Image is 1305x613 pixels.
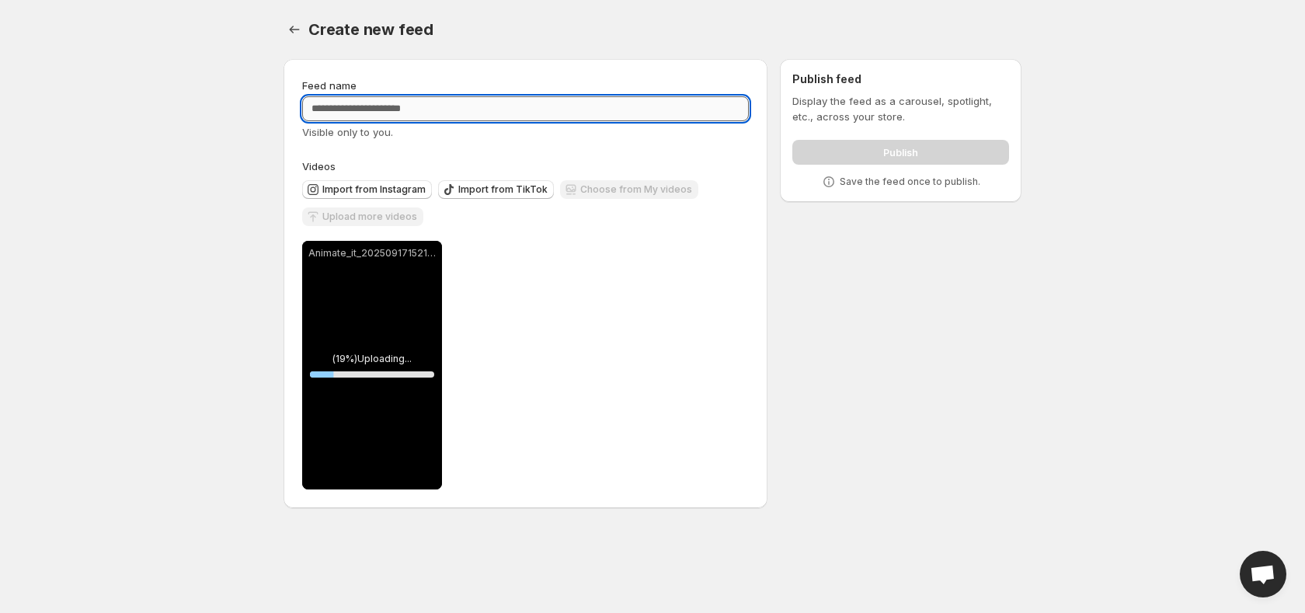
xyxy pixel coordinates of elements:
h2: Publish feed [792,71,1009,87]
button: Settings [284,19,305,40]
span: Import from Instagram [322,183,426,196]
span: Videos [302,160,336,172]
button: Import from Instagram [302,180,432,199]
span: Visible only to you. [302,126,393,138]
span: Import from TikTok [458,183,548,196]
div: Open chat [1240,551,1286,597]
span: Feed name [302,79,357,92]
p: Save the feed once to publish. [840,176,980,188]
span: Create new feed [308,20,433,39]
p: Animate_it_202509171521_zwtc4.mp4 [308,247,436,259]
p: Display the feed as a carousel, spotlight, etc., across your store. [792,93,1009,124]
button: Import from TikTok [438,180,554,199]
